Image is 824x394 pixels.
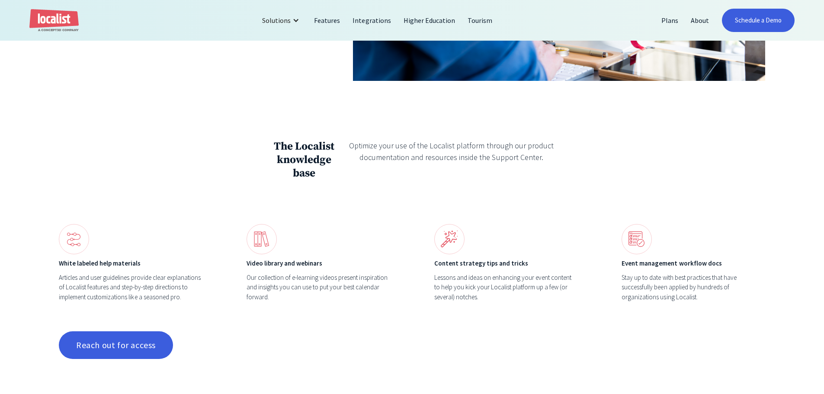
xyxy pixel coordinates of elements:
a: Schedule a Demo [722,9,795,32]
a: Features [308,10,346,31]
div: Event management workflow docs [622,259,765,269]
div: Content strategy tips and tricks [434,259,578,269]
a: Higher Education [398,10,462,31]
div: Video library and webinars [247,259,390,269]
a: Integrations [346,10,397,31]
a: Plans [655,10,685,31]
a: Reach out for access [59,331,173,359]
div: Optimize your use of the Localist platform through our product documentation and resources inside... [343,140,559,163]
div: Our collection of e-learning videos present inspiration and insights you can use to put your best... [247,273,390,302]
div: White labeled help materials [59,259,202,269]
a: home [29,9,79,32]
h3: The Localist knowledge base [265,140,343,180]
div: Lessons and ideas on enhancing your event content to help you kick your Localist platform up a fe... [434,273,578,302]
div: Stay up to date with best practices that have successfully been applied by hundreds of organizati... [622,273,765,302]
a: About [685,10,715,31]
div: Solutions [256,10,308,31]
a: Tourism [462,10,499,31]
div: Solutions [262,15,291,26]
div: Articles and user guidelines provide clear explanations of Localist features and step-by-step dir... [59,273,202,302]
